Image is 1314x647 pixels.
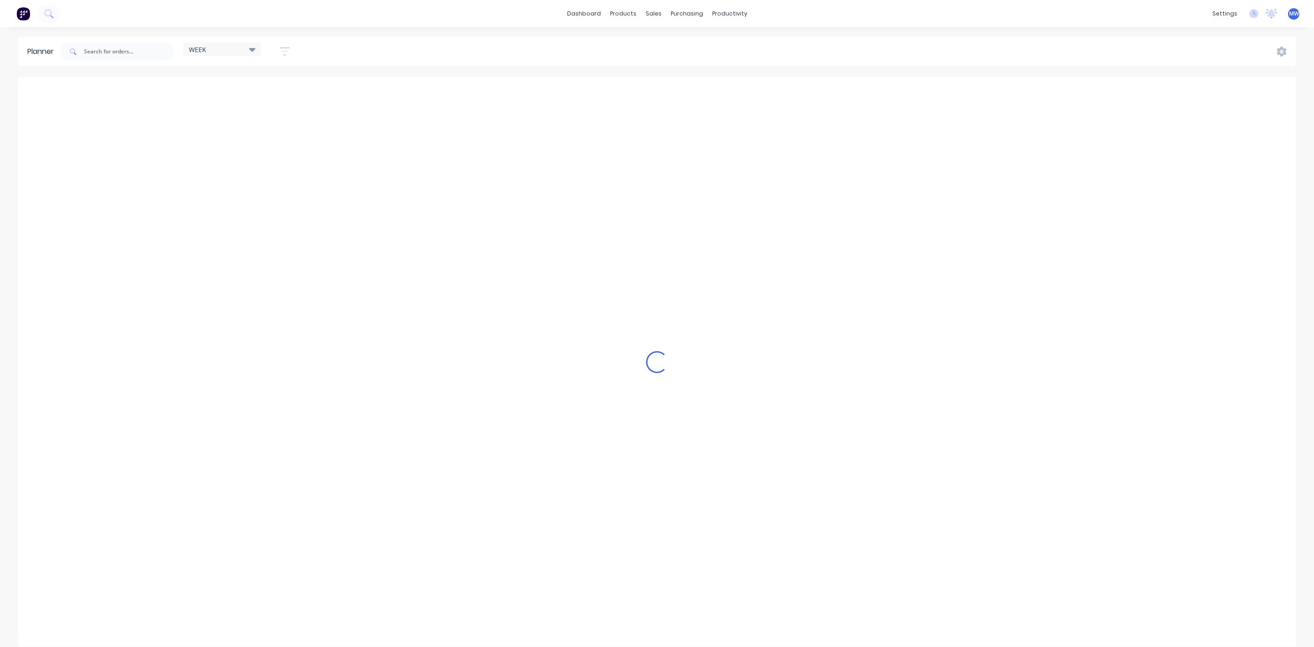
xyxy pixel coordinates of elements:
[84,42,174,61] input: Search for orders...
[708,7,752,21] div: productivity
[189,45,206,54] span: WEEK
[27,46,58,57] div: Planner
[1289,10,1299,18] span: MW
[563,7,605,21] a: dashboard
[16,7,30,21] img: Factory
[605,7,641,21] div: products
[1208,7,1242,21] div: settings
[666,7,708,21] div: purchasing
[641,7,666,21] div: sales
